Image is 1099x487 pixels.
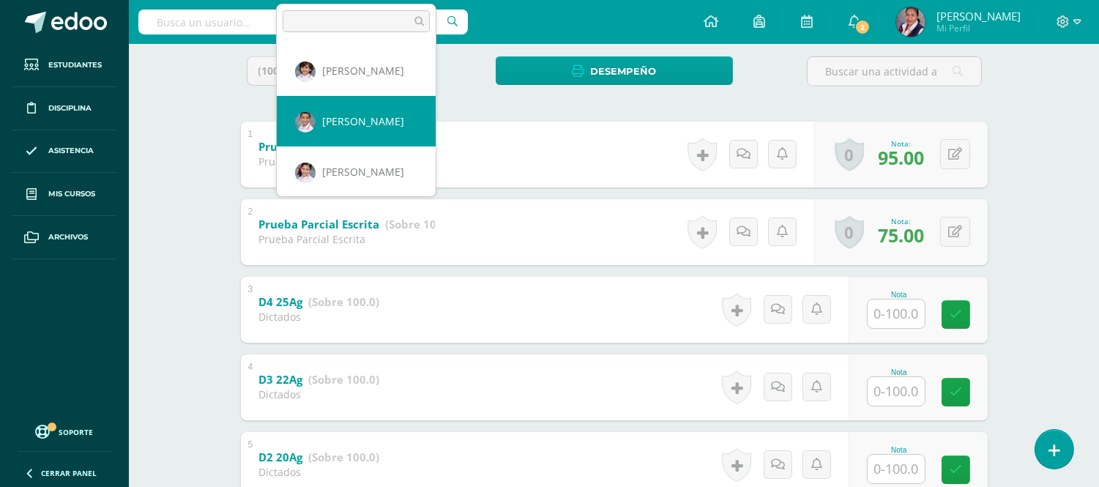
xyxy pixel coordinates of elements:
[295,112,316,133] img: b55b6cca122c26dafedf6274536dec3d.png
[295,163,316,183] img: 2cb8c3686757901ed1c59f29c9dad126.png
[323,114,405,128] span: [PERSON_NAME]
[323,165,405,179] span: [PERSON_NAME]
[295,62,316,82] img: 236c18c8761ff9d77a3498431135f92e.png
[323,64,405,78] span: [PERSON_NAME]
